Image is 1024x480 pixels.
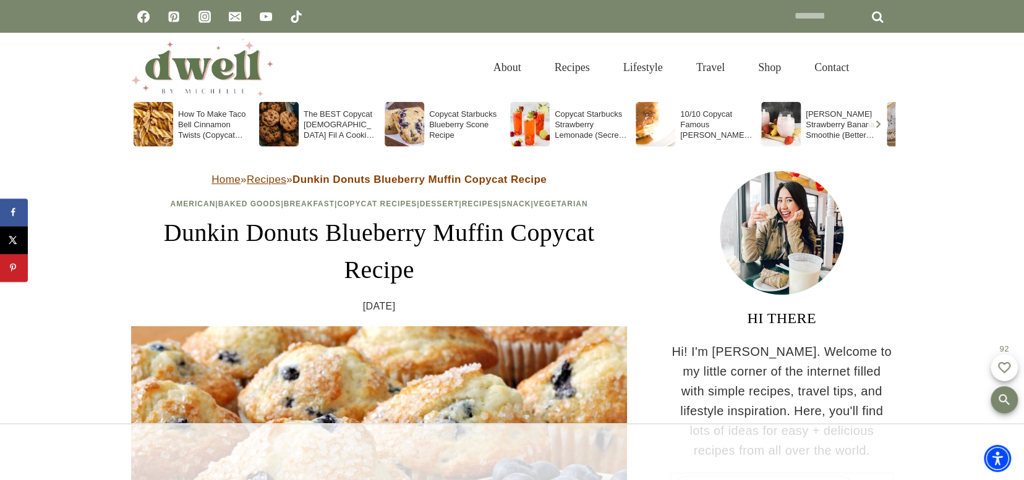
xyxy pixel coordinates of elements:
span: | | | | | | | [171,200,588,208]
a: Recipes [247,174,286,185]
a: Snack [501,200,531,208]
a: American [171,200,216,208]
a: TikTok [284,4,309,29]
a: About [477,48,538,88]
a: YouTube [254,4,278,29]
h3: HI THERE [670,307,893,329]
a: Dessert [420,200,459,208]
a: Pinterest [161,4,186,29]
a: Vegetarian [534,200,588,208]
a: Facebook [131,4,156,29]
img: DWELL by michelle [131,39,273,96]
iframe: Advertisement [212,424,812,480]
a: Baked Goods [218,200,281,208]
div: Accessibility Menu [984,445,1011,472]
a: Lifestyle [607,48,680,88]
a: Contact [798,48,866,88]
strong: Dunkin Donuts Blueberry Muffin Copycat Recipe [292,174,547,185]
time: [DATE] [363,298,396,314]
h1: Dunkin Donuts Blueberry Muffin Copycat Recipe [131,214,627,288]
p: Hi! I'm [PERSON_NAME]. Welcome to my little corner of the internet filled with simple recipes, tr... [670,342,893,460]
a: Recipes [462,200,499,208]
a: Copycat Recipes [337,200,417,208]
a: Shop [741,48,798,88]
a: Home [211,174,241,185]
a: Recipes [538,48,607,88]
a: Travel [680,48,741,88]
a: Email [223,4,247,29]
nav: Primary Navigation [477,48,866,88]
span: » » [211,174,547,185]
a: Breakfast [284,200,335,208]
a: Instagram [192,4,217,29]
